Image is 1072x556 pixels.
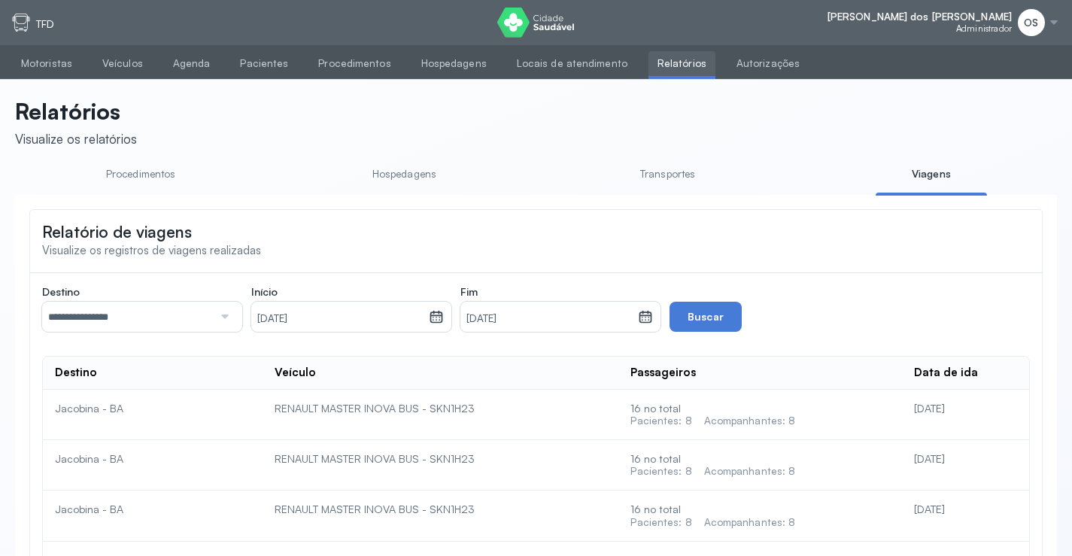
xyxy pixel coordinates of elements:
div: Passageiros [630,366,696,380]
div: Jacobina - BA [55,452,251,466]
small: [DATE] [466,311,632,327]
a: Viagens [876,162,987,187]
a: Motoristas [12,51,81,76]
span: Relatório de viagens [42,222,192,242]
a: Procedimentos [309,51,399,76]
div: [DATE] [914,452,1017,466]
img: logo do Cidade Saudável [497,8,575,38]
a: Hospedagens [348,162,460,187]
a: Agenda [164,51,220,76]
div: [DATE] [914,503,1017,516]
div: 16 no total [630,402,889,427]
img: tfd.svg [12,14,30,32]
div: 16 no total [630,503,889,528]
div: Pacientes: 8 [630,415,691,427]
div: Acompanhantes: 8 [704,415,796,427]
div: 16 no total [630,452,889,478]
div: Destino [55,366,97,380]
span: Administrador [956,23,1012,34]
a: Autorizações [727,51,809,76]
div: [DATE] [914,402,1017,415]
div: RENAULT MASTER INOVA BUS - SKN1H23 [275,402,606,415]
span: [PERSON_NAME] dos [PERSON_NAME] [828,11,1012,23]
div: Veículo [275,366,316,380]
a: Hospedagens [412,51,496,76]
a: Relatórios [648,51,715,76]
div: Visualize os relatórios [15,131,137,147]
div: Pacientes: 8 [630,516,691,529]
div: RENAULT MASTER INOVA BUS - SKN1H23 [275,503,606,516]
button: Buscar [670,302,742,332]
small: [DATE] [257,311,423,327]
div: Data de ida [914,366,978,380]
p: TFD [36,18,54,31]
a: Procedimentos [85,162,196,187]
span: Fim [460,285,478,299]
span: Início [251,285,278,299]
a: Pacientes [231,51,297,76]
span: OS [1024,17,1038,29]
a: Transportes [612,162,724,187]
span: Destino [42,285,80,299]
div: Jacobina - BA [55,402,251,415]
div: Acompanhantes: 8 [704,516,796,529]
a: Veículos [93,51,152,76]
a: Locais de atendimento [508,51,636,76]
div: RENAULT MASTER INOVA BUS - SKN1H23 [275,452,606,466]
div: Pacientes: 8 [630,465,691,478]
div: Jacobina - BA [55,503,251,516]
p: Relatórios [15,98,137,125]
span: Visualize os registros de viagens realizadas [42,243,261,257]
div: Acompanhantes: 8 [704,465,796,478]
